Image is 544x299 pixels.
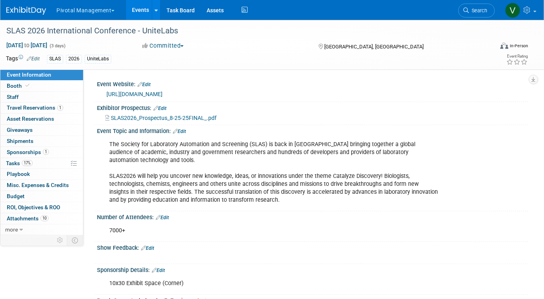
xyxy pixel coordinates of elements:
[137,82,151,87] a: Edit
[7,171,30,177] span: Playbook
[0,213,83,224] a: Attachments10
[0,169,83,179] a: Playbook
[139,42,187,50] button: Committed
[97,125,528,135] div: Event Topic and Information:
[0,147,83,158] a: Sponsorships1
[7,138,33,144] span: Shipments
[43,149,49,155] span: 1
[7,94,19,100] span: Staff
[500,42,508,49] img: Format-Inperson.png
[0,158,83,169] a: Tasks17%
[27,56,40,62] a: Edit
[7,104,63,111] span: Travel Reservations
[0,81,83,91] a: Booth
[97,78,528,89] div: Event Website:
[4,24,484,38] div: SLAS 2026 International Conference - UniteLabs
[141,245,154,251] a: Edit
[41,215,48,221] span: 10
[106,91,163,97] a: [URL][DOMAIN_NAME]
[97,211,528,222] div: Number of Attendees:
[0,125,83,135] a: Giveaways
[67,235,83,245] td: Toggle Event Tabs
[506,54,528,58] div: Event Rating
[23,42,31,48] span: to
[0,92,83,102] a: Staff
[7,182,69,188] span: Misc. Expenses & Credits
[0,114,83,124] a: Asset Reservations
[324,44,424,50] span: [GEOGRAPHIC_DATA], [GEOGRAPHIC_DATA]
[66,55,82,63] div: 2026
[57,105,63,111] span: 1
[153,106,166,111] a: Edit
[509,43,528,49] div: In-Person
[6,7,46,15] img: ExhibitDay
[111,115,217,121] span: SLAS2026_Prospectus_8-25-25FINAL_.pdf
[0,69,83,80] a: Event Information
[25,83,29,88] i: Booth reservation complete
[458,4,495,17] a: Search
[105,115,217,121] a: SLAS2026_Prospectus_8-25-25FINAL_.pdf
[505,3,520,18] img: Valerie Weld
[104,223,444,239] div: 7000+
[97,242,528,252] div: Show Feedback:
[5,226,18,233] span: more
[173,129,186,134] a: Edit
[156,215,169,220] a: Edit
[53,235,67,245] td: Personalize Event Tab Strip
[85,55,111,63] div: UniteLabs
[7,83,31,89] span: Booth
[0,191,83,202] a: Budget
[104,276,444,291] div: 10x30 Exhibit Space (Corner)
[7,116,54,122] span: Asset Reservations
[0,180,83,191] a: Misc. Expenses & Credits
[0,224,83,235] a: more
[0,202,83,213] a: ROI, Objectives & ROO
[22,160,33,166] span: 17%
[7,204,60,210] span: ROI, Objectives & ROO
[7,215,48,222] span: Attachments
[104,137,444,208] div: The Society for Laboratory Automation and Screening (SLAS) is back in [GEOGRAPHIC_DATA] bringing ...
[97,102,528,112] div: Exhibitor Prospectus:
[7,71,51,78] span: Event Information
[152,268,165,273] a: Edit
[451,41,528,53] div: Event Format
[6,54,40,64] td: Tags
[0,102,83,113] a: Travel Reservations1
[0,136,83,147] a: Shipments
[469,8,487,14] span: Search
[6,160,33,166] span: Tasks
[49,43,66,48] span: (3 days)
[6,42,48,49] span: [DATE] [DATE]
[97,264,528,274] div: Sponsorship Details:
[7,149,49,155] span: Sponsorships
[47,55,63,63] div: SLAS
[7,127,33,133] span: Giveaways
[7,193,25,199] span: Budget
